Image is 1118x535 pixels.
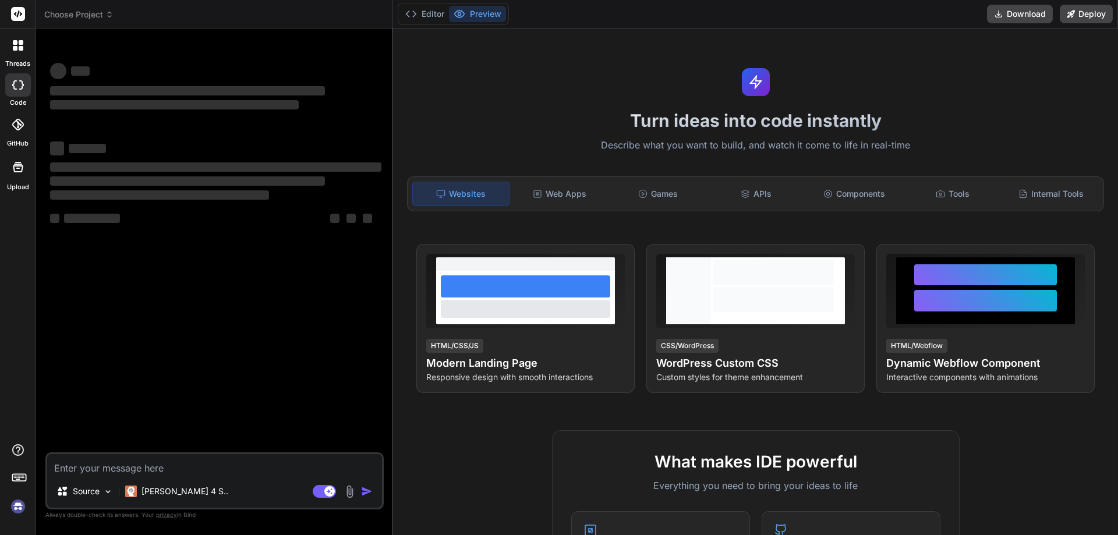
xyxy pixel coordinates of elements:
[69,144,106,153] span: ‌
[45,509,384,520] p: Always double-check its answers. Your in Bind
[44,9,114,20] span: Choose Project
[656,355,855,371] h4: WordPress Custom CSS
[73,486,100,497] p: Source
[103,487,113,497] img: Pick Models
[64,214,120,223] span: ‌
[1003,182,1099,206] div: Internal Tools
[708,182,804,206] div: APIs
[400,110,1111,131] h1: Turn ideas into code instantly
[10,98,26,108] label: code
[125,486,137,497] img: Claude 4 Sonnet
[156,511,177,518] span: privacy
[512,182,608,206] div: Web Apps
[50,214,59,223] span: ‌
[1060,5,1113,23] button: Deploy
[806,182,903,206] div: Components
[987,5,1053,23] button: Download
[346,214,356,223] span: ‌
[400,138,1111,153] p: Describe what you want to build, and watch it come to life in real-time
[886,355,1085,371] h4: Dynamic Webflow Component
[330,214,339,223] span: ‌
[141,486,228,497] p: [PERSON_NAME] 4 S..
[7,139,29,148] label: GitHub
[343,485,356,498] img: attachment
[71,66,90,76] span: ‌
[449,6,506,22] button: Preview
[8,497,28,516] img: signin
[886,339,947,353] div: HTML/Webflow
[426,371,625,383] p: Responsive design with smooth interactions
[50,86,325,95] span: ‌
[656,371,855,383] p: Custom styles for theme enhancement
[401,6,449,22] button: Editor
[656,339,719,353] div: CSS/WordPress
[50,141,64,155] span: ‌
[426,355,625,371] h4: Modern Landing Page
[361,486,373,497] img: icon
[50,100,299,109] span: ‌
[5,59,30,69] label: threads
[50,63,66,79] span: ‌
[905,182,1001,206] div: Tools
[7,182,29,192] label: Upload
[571,449,940,474] h2: What makes IDE powerful
[886,371,1085,383] p: Interactive components with animations
[50,162,381,172] span: ‌
[610,182,706,206] div: Games
[571,479,940,493] p: Everything you need to bring your ideas to life
[50,176,325,186] span: ‌
[426,339,483,353] div: HTML/CSS/JS
[412,182,510,206] div: Websites
[363,214,372,223] span: ‌
[50,190,269,200] span: ‌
